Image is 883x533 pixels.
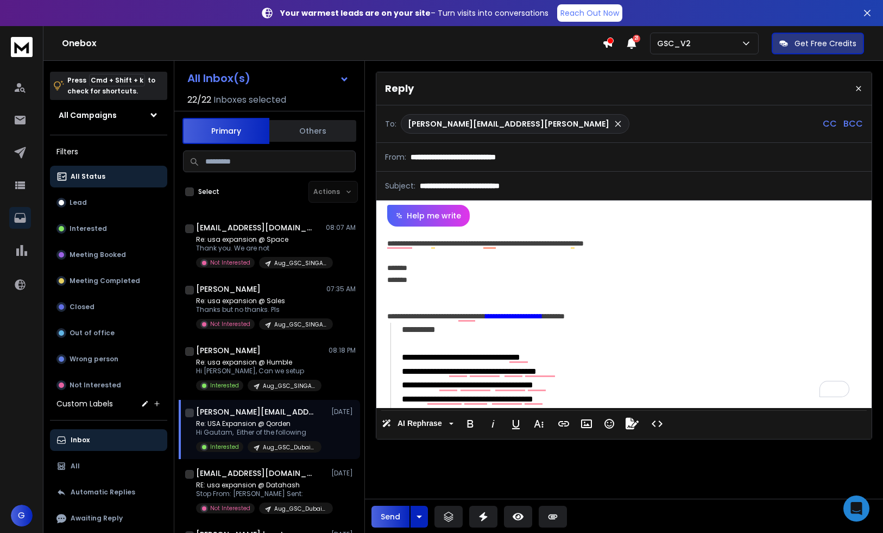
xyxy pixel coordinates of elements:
button: All [50,455,167,477]
p: Meeting Booked [70,250,126,259]
p: 07:35 AM [326,285,356,293]
p: Reply [385,81,414,96]
p: Not Interested [210,320,250,328]
p: Automatic Replies [71,488,135,497]
button: Italic (⌘I) [483,413,503,435]
button: AI Rephrase [380,413,456,435]
button: Interested [50,218,167,240]
p: Not Interested [210,504,250,512]
p: 08:07 AM [326,223,356,232]
button: Lead [50,192,167,214]
p: Hi [PERSON_NAME], Can we setup [196,367,321,375]
p: All Status [71,172,105,181]
h1: All Inbox(s) [187,73,250,84]
p: Inbox [71,436,90,444]
button: Help me write [387,205,470,227]
div: To enrich screen reader interactions, please activate Accessibility in Grammarly extension settings [376,227,872,408]
p: [DATE] [331,407,356,416]
p: – Turn visits into conversations [280,8,548,18]
p: CC [823,117,837,130]
p: Interested [210,443,239,451]
button: Bold (⌘B) [460,413,481,435]
p: Wrong person [70,355,118,363]
p: Re: usa expansion @ Humble [196,358,321,367]
p: Aug_GSC_Dubai_USA-Reg_ 1-50_ CEO [274,505,326,513]
p: Hi Gautam, Either of the following [196,428,321,437]
button: Closed [50,296,167,318]
p: RE: usa expansion @ Datahash [196,481,326,490]
p: [PERSON_NAME][EMAIL_ADDRESS][PERSON_NAME] [408,118,609,129]
p: Closed [70,303,94,311]
button: Inbox [50,429,167,451]
p: Subject: [385,180,415,191]
p: Lead [70,198,87,207]
h3: Filters [50,144,167,159]
h1: Onebox [62,37,602,50]
button: Others [269,119,356,143]
h1: [PERSON_NAME] [196,284,261,294]
button: Meeting Booked [50,244,167,266]
p: All [71,462,80,471]
h1: All Campaigns [59,110,117,121]
button: G [11,505,33,526]
p: Aug_GSC_SINGAPORE_1-50_CEO_B2B [263,382,315,390]
p: To: [385,118,396,129]
button: Primary [182,118,269,144]
button: Code View [647,413,667,435]
button: Insert Image (⌘P) [576,413,597,435]
p: Aug_GSC_Dubai_USA-Reg_ 1-50_ CEO [263,443,315,452]
h1: [PERSON_NAME] [196,345,261,356]
p: Re: USA Expansion @ Qorden [196,419,321,428]
p: Re: usa expansion @ Sales [196,297,326,305]
p: Aug_GSC_SINGAPORE_1-50_CEO_B2B [274,259,326,267]
h1: [PERSON_NAME][EMAIL_ADDRESS][PERSON_NAME] [196,406,316,417]
p: Aug_GSC_SINGAPORE_1-50_CEO_B2B [274,321,326,329]
span: AI Rephrase [395,419,444,428]
h1: [EMAIL_ADDRESS][DOMAIN_NAME] [196,222,316,233]
h3: Inboxes selected [213,93,286,106]
button: Wrong person [50,348,167,370]
button: Out of office [50,322,167,344]
p: [DATE] [331,469,356,478]
img: logo [11,37,33,57]
p: Awaiting Reply [71,514,123,523]
a: Reach Out Now [557,4,622,22]
button: More Text [528,413,549,435]
p: Press to check for shortcuts. [67,75,155,97]
h3: Custom Labels [56,398,113,409]
p: BCC [843,117,863,130]
p: Thanks but no thanks. Pls [196,305,326,314]
button: Signature [622,413,642,435]
button: Automatic Replies [50,481,167,503]
button: All Inbox(s) [179,67,358,89]
span: Cmd + Shift + k [89,74,145,86]
p: Thank you. We are not [196,244,326,253]
h1: [EMAIL_ADDRESS][DOMAIN_NAME] [196,468,316,479]
span: 22 / 22 [187,93,211,106]
p: Not Interested [70,381,121,390]
p: Get Free Credits [794,38,856,49]
p: Not Interested [210,259,250,267]
p: GSC_V2 [657,38,695,49]
p: Meeting Completed [70,277,140,285]
span: 21 [633,35,640,42]
button: Insert Link (⌘K) [553,413,574,435]
p: 08:18 PM [329,346,356,355]
p: Reach Out Now [560,8,619,18]
button: Not Interested [50,374,167,396]
p: Interested [70,224,107,233]
button: Underline (⌘U) [506,413,526,435]
strong: Your warmest leads are on your site [280,8,431,18]
p: From: [385,152,406,162]
label: Select [198,187,219,196]
button: Get Free Credits [772,33,864,54]
p: Stop From: [PERSON_NAME] Sent: [196,490,326,498]
div: Open Intercom Messenger [843,496,869,522]
button: Emoticons [599,413,620,435]
button: All Status [50,166,167,187]
button: Send [371,506,409,528]
p: Out of office [70,329,115,337]
p: Interested [210,381,239,390]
